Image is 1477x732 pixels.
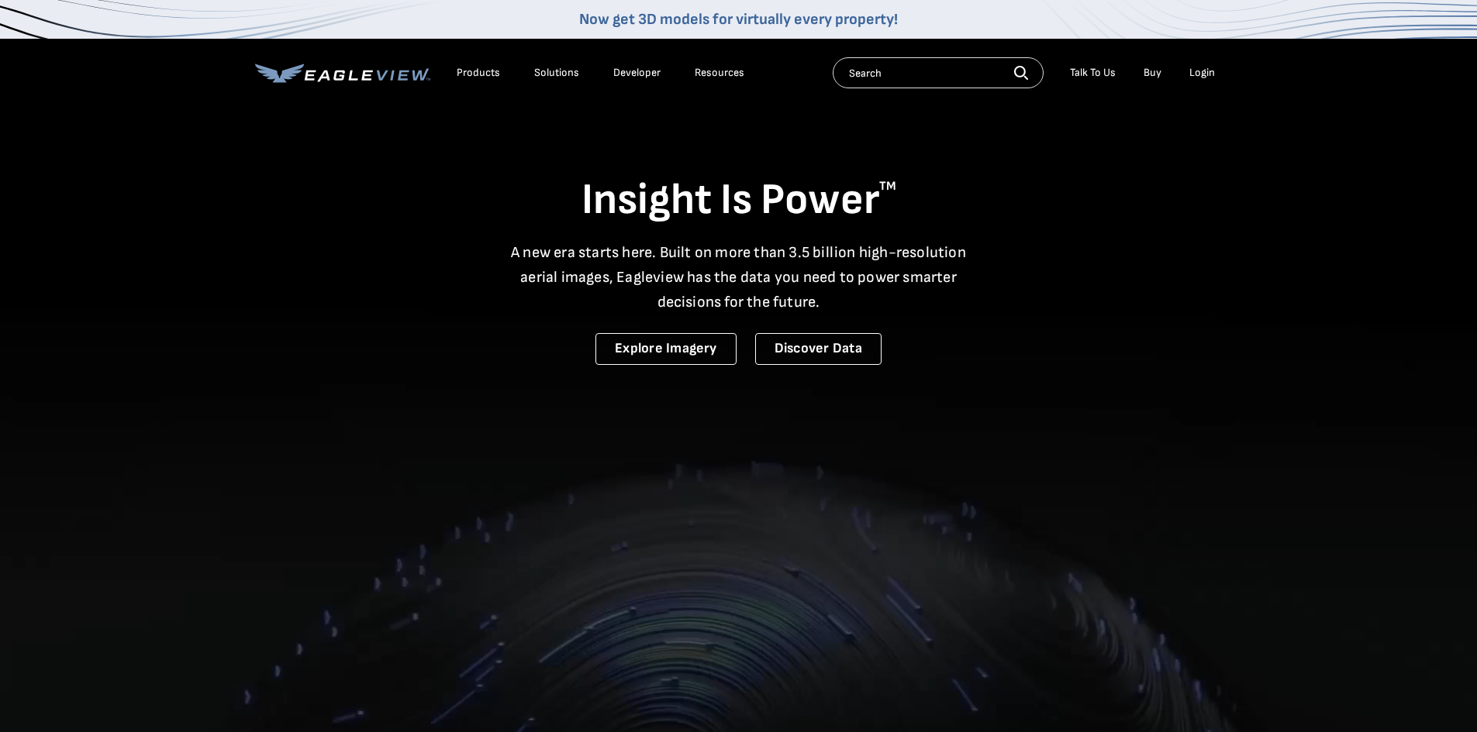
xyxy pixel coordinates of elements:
[595,333,737,365] a: Explore Imagery
[879,179,896,194] sup: TM
[833,57,1044,88] input: Search
[579,10,898,29] a: Now get 3D models for virtually every property!
[255,174,1223,228] h1: Insight Is Power
[1189,66,1215,80] div: Login
[534,66,579,80] div: Solutions
[1144,66,1161,80] a: Buy
[1070,66,1116,80] div: Talk To Us
[457,66,500,80] div: Products
[755,333,882,365] a: Discover Data
[695,66,744,80] div: Resources
[502,240,976,314] p: A new era starts here. Built on more than 3.5 billion high-resolution aerial images, Eagleview ha...
[613,66,661,80] a: Developer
